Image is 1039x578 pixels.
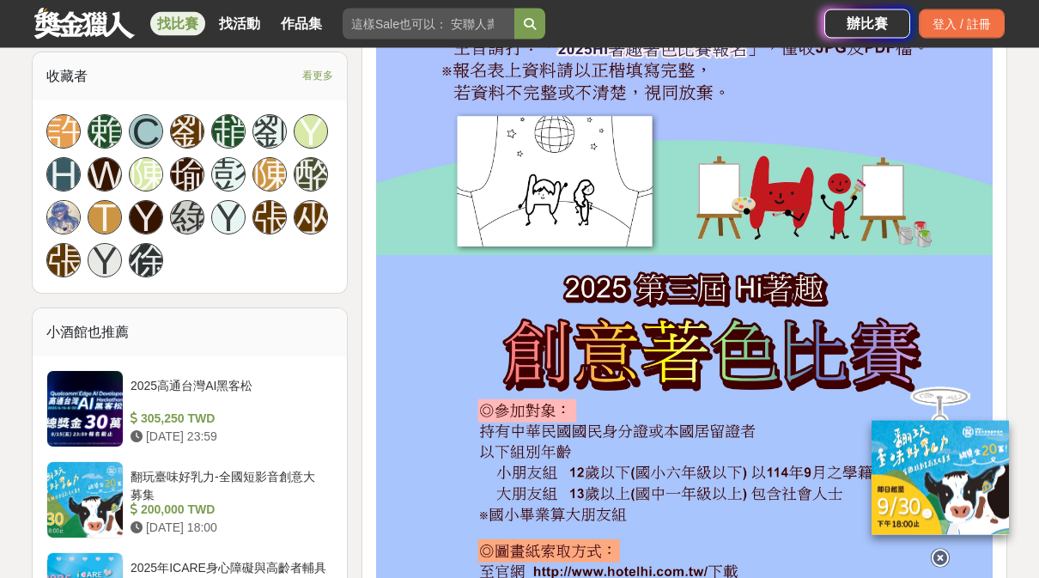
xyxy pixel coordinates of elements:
div: 200,000 TWD [131,502,326,520]
a: 2025高通台灣AI黑客松 305,250 TWD [DATE] 23:59 [46,371,333,448]
a: Avatar [46,201,81,235]
div: 小酒館也推薦 [33,309,347,357]
a: H [46,158,81,192]
a: Y [294,115,328,149]
a: 綠 [170,201,204,235]
a: 張 [252,201,287,235]
a: 作品集 [274,12,329,36]
a: 辦比賽 [824,9,910,39]
input: 這樣Sale也可以： 安聯人壽創意銷售法募集 [343,9,514,40]
a: 瑜 [170,158,204,192]
a: 陳 [252,158,287,192]
div: 305,250 TWD [131,411,326,429]
a: Y [211,201,246,235]
a: 酪 [294,158,328,192]
a: 找活動 [212,12,267,36]
span: 收藏者 [46,70,88,84]
a: C [129,115,163,149]
a: W [88,158,122,192]
a: 張 [46,244,81,278]
div: [DATE] 18:00 [131,520,326,538]
a: Y [88,244,122,278]
a: 找比賽 [150,12,205,36]
a: 賴 [88,115,122,149]
a: 彭 [211,158,246,192]
img: Avatar [47,202,80,234]
img: c171a689-fb2c-43c6-a33c-e56b1f4b2190.jpg [872,421,1009,535]
a: Y [129,201,163,235]
a: 趙 [211,115,246,149]
div: 2025高通台灣AI黑客松 [131,378,326,411]
a: 巫 [294,201,328,235]
a: 劉 [170,115,204,149]
a: 翻玩臺味好乳力-全國短影音創意大募集 200,000 TWD [DATE] 18:00 [46,462,333,539]
a: 徐 [129,244,163,278]
a: 陳 [129,158,163,192]
div: 登入 / 註冊 [919,9,1005,39]
div: 翻玩臺味好乳力-全國短影音創意大募集 [131,469,326,502]
a: T [88,201,122,235]
a: 許 [46,115,81,149]
span: 看更多 [302,67,333,86]
a: 劉 [252,115,287,149]
div: [DATE] 23:59 [131,429,326,447]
